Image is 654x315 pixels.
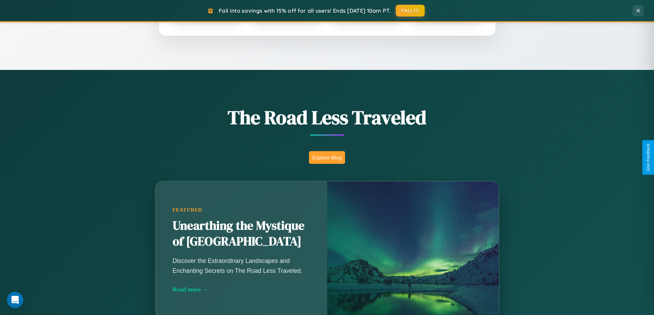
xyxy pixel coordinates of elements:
span: Fall into savings with 15% off for all users! Ends [DATE] 10am PT. [219,7,391,14]
button: Explore Blog [309,151,345,164]
h1: The Road Less Traveled [121,104,533,131]
div: Read more → [173,286,310,293]
p: Discover the Extraordinary Landscapes and Enchanting Secrets on The Road Less Traveled. [173,256,310,275]
h2: Unearthing the Mystique of [GEOGRAPHIC_DATA] [173,218,310,250]
div: Featured [173,207,310,213]
div: Open Intercom Messenger [7,292,23,308]
div: Give Feedback [646,144,651,171]
button: FALL15 [396,5,425,16]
